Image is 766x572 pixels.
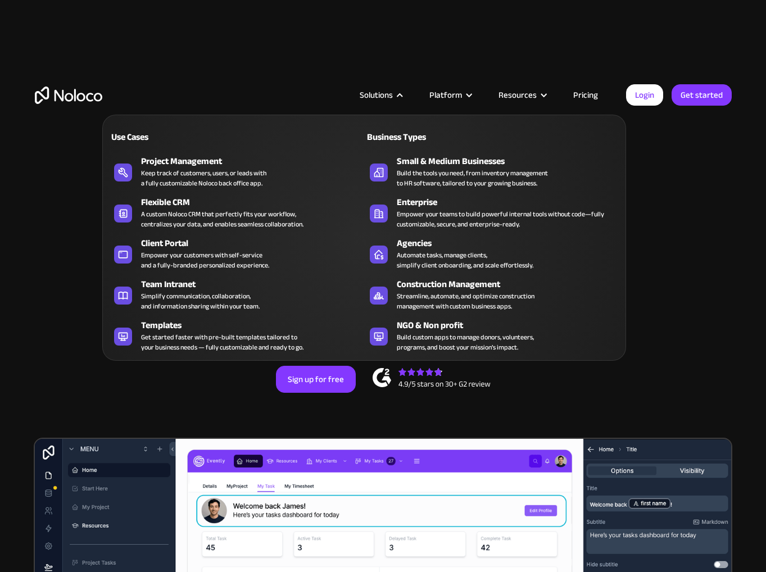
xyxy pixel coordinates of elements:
[626,84,663,106] a: Login
[397,209,614,229] div: Empower your teams to build powerful internal tools without code—fully customizable, secure, and ...
[364,316,620,355] a: NGO & Non profitBuild custom apps to manage donors, volunteers,programs, and boost your mission’s...
[35,87,102,104] a: home
[364,152,620,190] a: Small & Medium BusinessesBuild the tools you need, from inventory managementto HR software, tailo...
[559,88,612,102] a: Pricing
[415,88,484,102] div: Platform
[141,196,369,209] div: Flexible CRM
[484,88,559,102] div: Resources
[397,319,625,332] div: NGO & Non profit
[429,88,462,102] div: Platform
[397,237,625,250] div: Agencies
[108,275,364,314] a: Team IntranetSimplify communication, collaboration,and information sharing within your team.
[108,124,364,149] a: Use Cases
[397,250,533,270] div: Automate tasks, manage clients, simplify client onboarding, and scale effortlessly.
[364,124,620,149] a: Business Types
[141,332,303,352] div: Get started faster with pre-built templates tailored to your business needs — fully customizable ...
[360,88,393,102] div: Solutions
[276,366,356,393] a: Sign up for free
[141,291,260,311] div: Simplify communication, collaboration, and information sharing within your team.
[102,99,626,361] nav: Solutions
[397,332,534,352] div: Build custom apps to manage donors, volunteers, programs, and boost your mission’s impact.
[141,237,369,250] div: Client Portal
[364,130,487,144] div: Business Types
[108,193,364,231] a: Flexible CRMA custom Noloco CRM that perfectly fits your workflow,centralizes your data, and enab...
[35,189,732,279] h2: Business Apps for Teams
[364,234,620,273] a: AgenciesAutomate tasks, manage clients,simplify client onboarding, and scale effortlessly.
[672,84,732,106] a: Get started
[397,278,625,291] div: Construction Management
[141,155,369,168] div: Project Management
[141,209,303,229] div: A custom Noloco CRM that perfectly fits your workflow, centralizes your data, and enables seamles...
[364,193,620,231] a: EnterpriseEmpower your teams to build powerful internal tools without code—fully customizable, se...
[141,250,269,270] div: Empower your customers with self-service and a fully-branded personalized experience.
[108,130,232,144] div: Use Cases
[397,155,625,168] div: Small & Medium Businesses
[346,88,415,102] div: Solutions
[141,168,266,188] div: Keep track of customers, users, or leads with a fully customizable Noloco back office app.
[108,152,364,190] a: Project ManagementKeep track of customers, users, or leads witha fully customizable Noloco back o...
[397,291,534,311] div: Streamline, automate, and optimize construction management with custom business apps.
[364,275,620,314] a: Construction ManagementStreamline, automate, and optimize constructionmanagement with custom busi...
[35,169,732,178] h1: Custom No-Code Business Apps Platform
[498,88,537,102] div: Resources
[141,278,369,291] div: Team Intranet
[397,168,548,188] div: Build the tools you need, from inventory management to HR software, tailored to your growing busi...
[141,319,369,332] div: Templates
[108,316,364,355] a: TemplatesGet started faster with pre-built templates tailored toyour business needs — fully custo...
[397,196,625,209] div: Enterprise
[108,234,364,273] a: Client PortalEmpower your customers with self-serviceand a fully-branded personalized experience.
